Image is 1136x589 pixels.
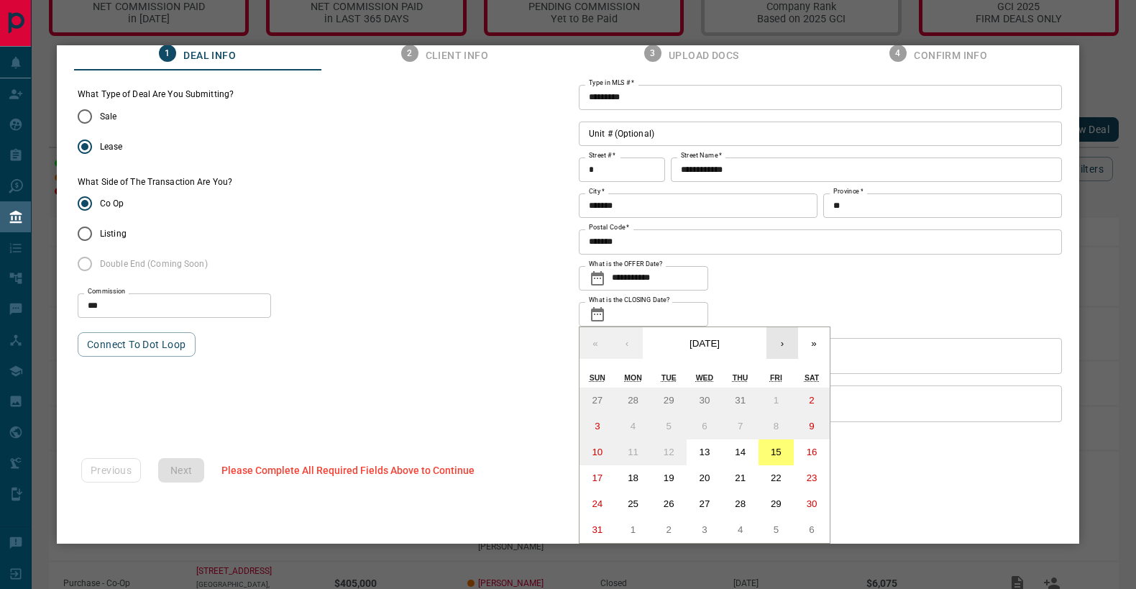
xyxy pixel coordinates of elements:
[78,176,232,188] label: What Side of The Transaction Are You?
[651,414,687,439] button: August 5, 2025
[805,373,819,382] abbr: Saturday
[100,197,124,210] span: Co Op
[592,395,603,406] abbr: July 27, 2025
[687,388,723,414] button: July 30, 2025
[580,388,615,414] button: July 27, 2025
[759,491,794,517] button: August 29, 2025
[681,151,722,160] label: Street Name
[589,260,662,269] label: What is the OFFER Date?
[759,465,794,491] button: August 22, 2025
[696,373,714,382] abbr: Wednesday
[651,491,687,517] button: August 26, 2025
[723,439,759,465] button: August 14, 2025
[774,524,779,535] abbr: September 5, 2025
[615,439,651,465] button: August 11, 2025
[807,498,817,509] abbr: August 30, 2025
[628,395,638,406] abbr: July 28, 2025
[615,517,651,543] button: September 1, 2025
[759,439,794,465] button: August 15, 2025
[794,465,830,491] button: August 23, 2025
[687,517,723,543] button: September 3, 2025
[687,491,723,517] button: August 27, 2025
[766,327,798,359] button: ›
[794,414,830,439] button: August 9, 2025
[723,414,759,439] button: August 7, 2025
[643,327,766,359] button: [DATE]
[667,524,672,535] abbr: September 2, 2025
[589,78,634,88] label: Type in MLS #
[661,373,677,382] abbr: Tuesday
[589,151,615,160] label: Street #
[733,373,748,382] abbr: Thursday
[759,517,794,543] button: September 5, 2025
[794,388,830,414] button: August 2, 2025
[624,373,642,382] abbr: Monday
[88,287,126,296] label: Commission
[794,439,830,465] button: August 16, 2025
[664,447,674,457] abbr: August 12, 2025
[735,472,746,483] abbr: August 21, 2025
[615,491,651,517] button: August 25, 2025
[78,88,234,101] legend: What Type of Deal Are You Submitting?
[700,447,710,457] abbr: August 13, 2025
[631,421,636,432] abbr: August 4, 2025
[595,421,600,432] abbr: August 3, 2025
[702,524,707,535] abbr: September 3, 2025
[759,414,794,439] button: August 8, 2025
[589,187,605,196] label: City
[809,395,814,406] abbr: August 2, 2025
[723,517,759,543] button: September 4, 2025
[651,465,687,491] button: August 19, 2025
[580,517,615,543] button: August 31, 2025
[589,223,629,232] label: Postal Code
[580,414,615,439] button: August 3, 2025
[738,524,743,535] abbr: September 4, 2025
[100,110,116,123] span: Sale
[809,421,814,432] abbr: August 9, 2025
[723,491,759,517] button: August 28, 2025
[628,498,638,509] abbr: August 25, 2025
[631,524,636,535] abbr: September 1, 2025
[774,395,779,406] abbr: August 1, 2025
[580,327,611,359] button: «
[771,472,782,483] abbr: August 22, 2025
[735,447,746,457] abbr: August 14, 2025
[664,395,674,406] abbr: July 29, 2025
[100,140,123,153] span: Lease
[700,395,710,406] abbr: July 30, 2025
[78,332,196,357] button: Connect to Dot Loop
[809,524,814,535] abbr: September 6, 2025
[807,472,817,483] abbr: August 23, 2025
[664,498,674,509] abbr: August 26, 2025
[687,465,723,491] button: August 20, 2025
[590,373,605,382] abbr: Sunday
[221,465,475,476] span: Please Complete All Required Fields Above to Continue
[794,491,830,517] button: August 30, 2025
[807,447,817,457] abbr: August 16, 2025
[592,524,603,535] abbr: August 31, 2025
[700,472,710,483] abbr: August 20, 2025
[798,327,830,359] button: »
[735,395,746,406] abbr: July 31, 2025
[100,227,127,240] span: Listing
[664,472,674,483] abbr: August 19, 2025
[580,465,615,491] button: August 17, 2025
[738,421,743,432] abbr: August 7, 2025
[771,447,782,457] abbr: August 15, 2025
[651,517,687,543] button: September 2, 2025
[833,187,863,196] label: Province
[723,465,759,491] button: August 21, 2025
[592,498,603,509] abbr: August 24, 2025
[774,421,779,432] abbr: August 8, 2025
[589,296,669,305] label: What is the CLOSING Date?
[651,388,687,414] button: July 29, 2025
[615,465,651,491] button: August 18, 2025
[702,421,707,432] abbr: August 6, 2025
[592,472,603,483] abbr: August 17, 2025
[651,439,687,465] button: August 12, 2025
[183,50,236,63] span: Deal Info
[628,472,638,483] abbr: August 18, 2025
[580,439,615,465] button: August 10, 2025
[735,498,746,509] abbr: August 28, 2025
[770,373,782,382] abbr: Friday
